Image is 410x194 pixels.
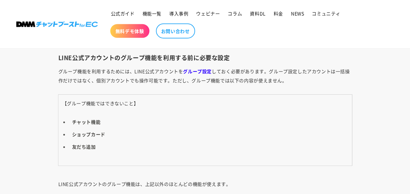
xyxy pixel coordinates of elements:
strong: グループ設定 [183,68,212,74]
a: コミュニティ [308,7,344,20]
a: NEWS [287,7,308,20]
td: 【グループ機能ではできないこと】 [58,95,352,166]
span: 料金 [274,10,283,16]
span: 資料DL [250,10,266,16]
h3: LINE公式アカウントのグループ機能を利用する前に必要な設定 [58,54,352,61]
strong: チャット機能 [72,119,101,125]
span: コラム [228,10,242,16]
a: 導入事例 [165,7,192,20]
span: 機能一覧 [143,10,161,16]
a: 資料DL [246,7,269,20]
a: 無料デモ体験 [110,24,149,38]
span: 無料デモ体験 [115,28,144,34]
a: 公式ガイド [107,7,139,20]
span: ウェビナー [196,10,220,16]
span: お問い合わせ [161,28,190,34]
p: グループ機能を利用するためには、LINE公式アカウントを しておく必要があります。グループ設定したアカウントは一括操作だけではなく、個別アカウントでも操作可能です。ただし、グループ機能では以下の... [58,67,352,85]
a: 機能一覧 [139,7,165,20]
strong: 友だち追加 [72,143,96,150]
a: お問い合わせ [156,24,195,39]
img: 株式会社DMM Boost [16,22,98,27]
span: NEWS [291,10,304,16]
span: コミュニティ [312,10,341,16]
a: ウェビナー [192,7,224,20]
strong: ショップカード [72,131,105,137]
p: LINE公式アカウントのグループ機能は、上記以外のほとんどの機能が使えます。 [58,170,352,188]
span: 公式ガイド [111,10,135,16]
a: コラム [224,7,246,20]
span: 導入事例 [169,10,188,16]
a: 料金 [270,7,287,20]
